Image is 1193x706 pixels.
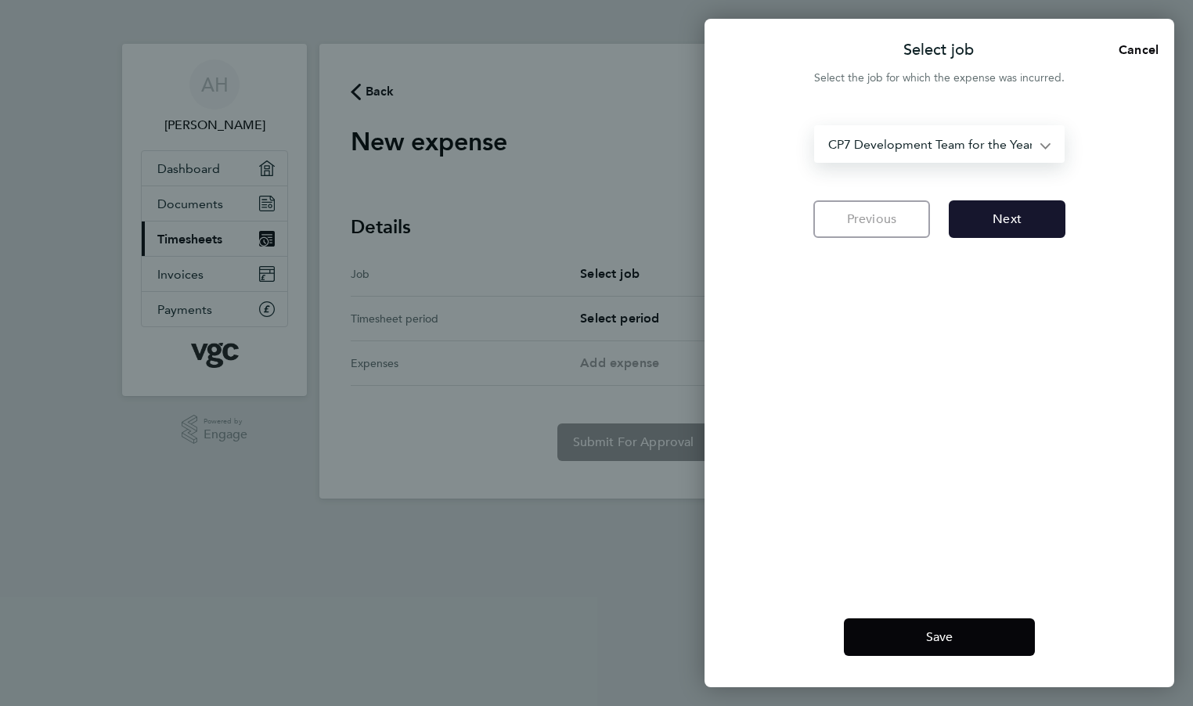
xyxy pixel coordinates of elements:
button: Next [949,200,1065,238]
button: Cancel [1094,34,1174,66]
div: Select the job for which the expense was incurred. [705,69,1174,88]
button: Save [844,618,1035,656]
span: Next [993,211,1022,227]
span: Cancel [1114,42,1159,57]
span: Save [926,629,953,645]
p: Select job [903,39,974,61]
select: expenses-timesheet-job-select [816,127,1044,161]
